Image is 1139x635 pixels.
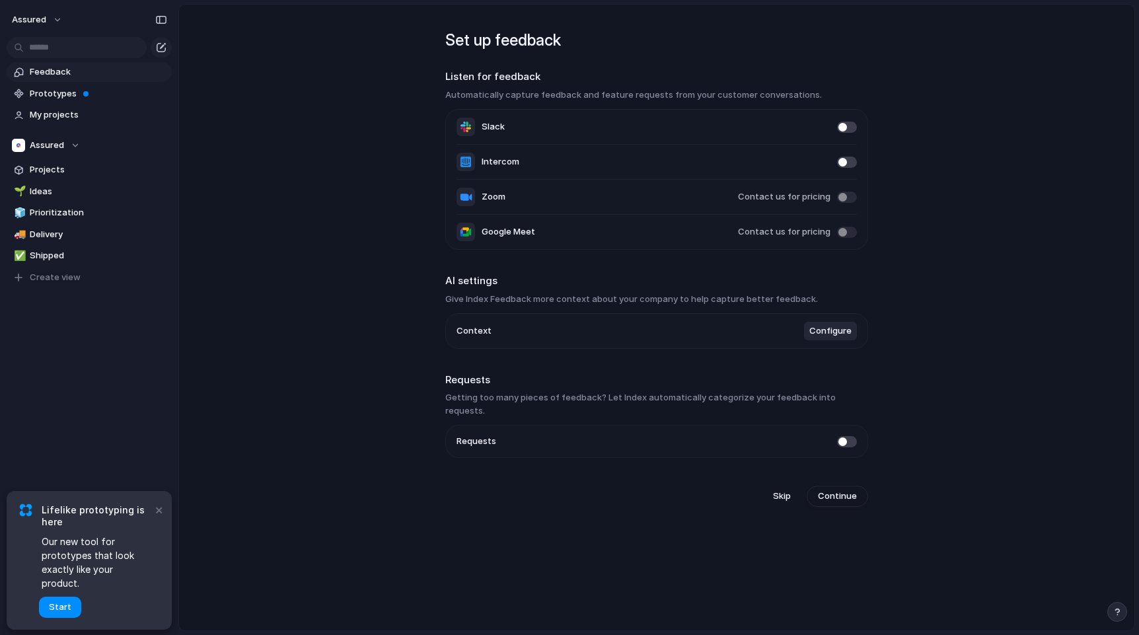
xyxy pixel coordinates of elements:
[30,139,64,152] span: Assured
[738,225,830,239] span: Contact us for pricing
[39,597,81,618] button: Start
[14,248,23,264] div: ✅
[482,190,505,204] span: Zoom
[773,490,791,503] span: Skip
[14,184,23,199] div: 🌱
[445,89,868,102] h3: Automatically capture feedback and feature requests from your customer conversations.
[7,203,172,223] a: 🧊Prioritization
[12,13,46,26] span: Assured
[7,62,172,82] a: Feedback
[804,322,857,340] button: Configure
[7,225,172,244] a: 🚚Delivery
[482,120,505,133] span: Slack
[12,185,25,198] button: 🌱
[445,293,868,306] h3: Give Index Feedback more context about your company to help capture better feedback.
[30,249,167,262] span: Shipped
[818,490,857,503] span: Continue
[457,435,496,448] span: Requests
[30,228,167,241] span: Delivery
[445,391,868,417] h3: Getting too many pieces of feedback? Let Index automatically categorize your feedback into requests.
[445,274,868,289] h2: AI settings
[30,108,167,122] span: My projects
[30,65,167,79] span: Feedback
[482,155,519,168] span: Intercom
[12,249,25,262] button: ✅
[762,486,801,507] button: Skip
[30,87,167,100] span: Prototypes
[14,205,23,221] div: 🧊
[457,324,492,338] span: Context
[49,601,71,614] span: Start
[738,190,830,204] span: Contact us for pricing
[12,228,25,241] button: 🚚
[445,373,868,388] h2: Requests
[42,535,152,590] span: Our new tool for prototypes that look exactly like your product.
[30,206,167,219] span: Prioritization
[42,504,152,528] span: Lifelike prototyping is here
[482,225,535,239] span: Google Meet
[809,324,852,338] span: Configure
[7,268,172,287] button: Create view
[151,502,166,517] button: Dismiss
[445,28,868,52] h1: Set up feedback
[12,206,25,219] button: 🧊
[6,9,69,30] button: Assured
[7,246,172,266] a: ✅Shipped
[807,486,868,507] button: Continue
[30,163,167,176] span: Projects
[14,227,23,242] div: 🚚
[7,182,172,202] a: 🌱Ideas
[7,160,172,180] a: Projects
[7,84,172,104] a: Prototypes
[7,105,172,125] a: My projects
[30,185,167,198] span: Ideas
[7,135,172,155] button: Assured
[30,271,81,284] span: Create view
[445,69,868,85] h2: Listen for feedback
